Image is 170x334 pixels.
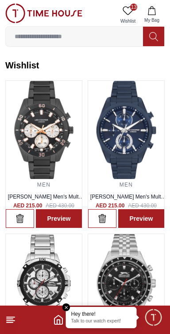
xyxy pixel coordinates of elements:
[5,4,82,23] img: ...
[88,81,164,179] img: ...
[36,209,82,228] a: Preview
[117,18,139,24] span: Wishlist
[130,4,137,11] span: 13
[46,202,74,209] span: AED 430.00
[139,4,165,26] button: My Bag
[89,194,166,214] a: [PERSON_NAME] Men's Multi Function Dark Blue Dial Watch - LC07947.090
[71,318,131,325] p: Talk to our watch expert!
[62,303,70,311] em: Close tooltip
[6,234,82,332] img: ...
[141,17,163,24] span: My Bag
[96,202,124,209] h4: AED 215.00
[71,310,131,318] div: Hey there!
[37,182,50,188] a: MEN
[6,81,82,179] img: ...
[120,182,133,188] a: MEN
[13,202,42,209] h4: AED 215.00
[53,314,64,325] a: Home
[118,209,164,228] a: Preview
[88,234,164,332] img: ...
[8,194,84,214] a: [PERSON_NAME] Men's Multi Function Grey Dial Watch - LC07948.060
[144,308,163,327] div: Chat Widget
[117,4,139,26] a: 13Wishlist
[5,59,165,72] h2: Wishlist
[128,202,157,209] span: AED 430.00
